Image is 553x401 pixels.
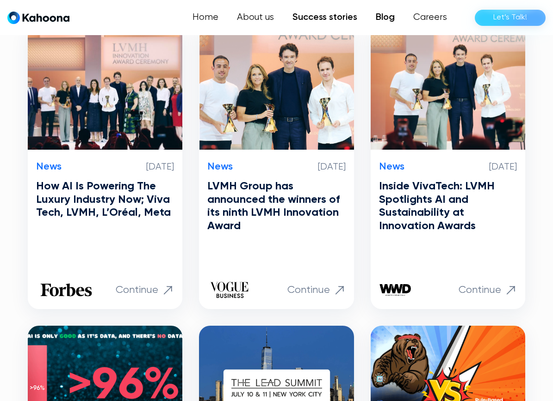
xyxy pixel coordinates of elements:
a: Blog [367,8,404,27]
a: About us [228,8,283,27]
a: Success stories [283,8,367,27]
p: News [36,161,62,173]
h3: Inside VivaTech: LVMH Spotlights AI and Sustainability at Innovation Awards [379,180,517,233]
p: Continue [459,284,501,296]
a: Home [183,8,228,27]
a: Let’s Talk! [475,10,546,26]
div: Let’s Talk! [493,10,527,25]
p: Continue [116,284,158,296]
p: Continue [287,284,330,296]
a: Careers [404,8,456,27]
a: News[DATE]How AI Is Powering The Luxury Industry Now; Viva Tech, LVMH, L’Oréal, MetaContinue [28,25,183,309]
h3: How AI Is Powering The Luxury Industry Now; Viva Tech, LVMH, L’Oréal, Meta [36,180,174,219]
p: [DATE] [146,162,174,173]
a: home [7,11,69,24]
p: [DATE] [318,162,346,173]
p: News [379,161,404,173]
a: News[DATE]Inside VivaTech: LVMH Spotlights AI and Sustainability at Innovation AwardsContinue [371,25,526,309]
h3: LVMH Group has announced the winners of its ninth LVMH Innovation Award [207,180,346,233]
a: News[DATE]LVMH Group has announced the winners of its ninth LVMH Innovation AwardContinue [199,25,354,309]
p: News [207,161,233,173]
p: [DATE] [489,162,517,173]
